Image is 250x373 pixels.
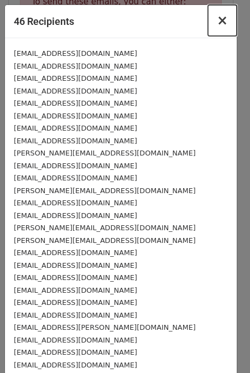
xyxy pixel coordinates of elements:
small: [EMAIL_ADDRESS][DOMAIN_NAME] [14,336,137,344]
small: [PERSON_NAME][EMAIL_ADDRESS][DOMAIN_NAME] [14,224,196,232]
small: [EMAIL_ADDRESS][DOMAIN_NAME] [14,137,137,145]
small: [EMAIL_ADDRESS][DOMAIN_NAME] [14,174,137,182]
small: [EMAIL_ADDRESS][DOMAIN_NAME] [14,348,137,356]
small: [EMAIL_ADDRESS][DOMAIN_NAME] [14,273,137,282]
small: [EMAIL_ADDRESS][DOMAIN_NAME] [14,311,137,319]
small: [EMAIL_ADDRESS][DOMAIN_NAME] [14,199,137,207]
small: [PERSON_NAME][EMAIL_ADDRESS][DOMAIN_NAME] [14,149,196,157]
small: [EMAIL_ADDRESS][DOMAIN_NAME] [14,124,137,132]
small: [EMAIL_ADDRESS][DOMAIN_NAME] [14,248,137,257]
small: [EMAIL_ADDRESS][DOMAIN_NAME] [14,62,137,70]
small: [EMAIL_ADDRESS][DOMAIN_NAME] [14,261,137,270]
small: [EMAIL_ADDRESS][DOMAIN_NAME] [14,298,137,307]
small: [EMAIL_ADDRESS][DOMAIN_NAME] [14,87,137,95]
small: [EMAIL_ADDRESS][DOMAIN_NAME] [14,74,137,82]
h5: 46 Recipients [14,14,74,29]
iframe: Chat Widget [195,320,250,373]
small: [EMAIL_ADDRESS][DOMAIN_NAME] [14,112,137,120]
button: Close [208,5,237,36]
small: [EMAIL_ADDRESS][DOMAIN_NAME] [14,99,137,107]
span: × [217,13,228,28]
small: [EMAIL_ADDRESS][DOMAIN_NAME] [14,361,137,369]
small: [EMAIL_ADDRESS][DOMAIN_NAME] [14,286,137,294]
small: [PERSON_NAME][EMAIL_ADDRESS][DOMAIN_NAME] [14,186,196,195]
small: [PERSON_NAME][EMAIL_ADDRESS][DOMAIN_NAME] [14,236,196,245]
small: [EMAIL_ADDRESS][DOMAIN_NAME] [14,49,137,58]
small: [EMAIL_ADDRESS][DOMAIN_NAME] [14,162,137,170]
small: [EMAIL_ADDRESS][PERSON_NAME][DOMAIN_NAME] [14,323,196,331]
small: [EMAIL_ADDRESS][DOMAIN_NAME] [14,211,137,220]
